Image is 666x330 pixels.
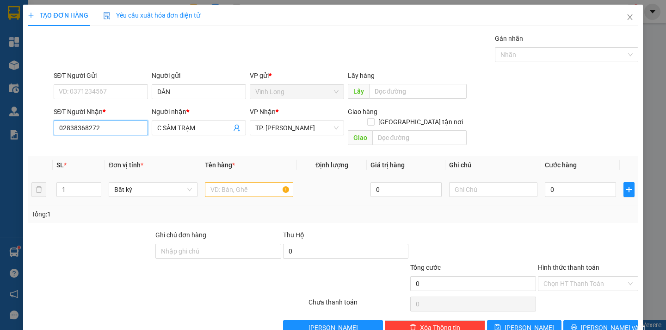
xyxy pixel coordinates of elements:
[60,9,82,19] span: Nhận:
[109,161,143,169] span: Đơn vị tính
[449,182,537,197] input: Ghi Chú
[233,124,240,132] span: user-add
[28,12,34,19] span: plus
[103,12,201,19] span: Yêu cầu xuất hóa đơn điện tử
[56,161,64,169] span: SL
[255,121,339,135] span: TP. Hồ Chí Minh
[495,35,523,42] label: Gán nhãn
[410,264,441,271] span: Tổng cước
[114,183,191,197] span: Bất kỳ
[308,297,410,313] div: Chưa thanh toán
[31,209,258,219] div: Tổng: 1
[348,72,375,79] span: Lấy hàng
[31,182,46,197] button: delete
[8,8,54,30] div: Vĩnh Long
[545,161,577,169] span: Cước hàng
[155,244,281,259] input: Ghi chú đơn hàng
[205,182,293,197] input: VD: Bàn, Ghế
[28,12,88,19] span: TẠO ĐƠN HÀNG
[8,9,22,19] span: Gửi:
[348,108,377,115] span: Giao hàng
[152,107,246,117] div: Người nhận
[375,117,467,127] span: [GEOGRAPHIC_DATA] tận nơi
[626,13,634,21] span: close
[372,130,467,145] input: Dọc đường
[54,70,148,81] div: SĐT Người Gửi
[348,84,369,99] span: Lấy
[283,231,304,239] span: Thu Hộ
[8,30,54,75] div: BÁN LẺ KHÔNG GIAO HÓA ĐƠN
[315,161,348,169] span: Định lượng
[152,70,246,81] div: Người gửi
[369,84,467,99] input: Dọc đường
[250,70,344,81] div: VP gửi
[103,12,111,19] img: icon
[205,161,235,169] span: Tên hàng
[617,5,643,31] button: Close
[538,264,599,271] label: Hình thức thanh toán
[370,182,442,197] input: 0
[54,107,148,117] div: SĐT Người Nhận
[60,8,134,30] div: TP. [PERSON_NAME]
[60,30,134,41] div: CHỊ THỦY
[370,161,405,169] span: Giá trị hàng
[250,108,276,115] span: VP Nhận
[445,156,541,174] th: Ghi chú
[155,231,206,239] label: Ghi chú đơn hàng
[255,85,339,99] span: Vĩnh Long
[623,182,635,197] button: plus
[624,186,634,193] span: plus
[60,41,134,54] div: 0918490303
[348,130,372,145] span: Giao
